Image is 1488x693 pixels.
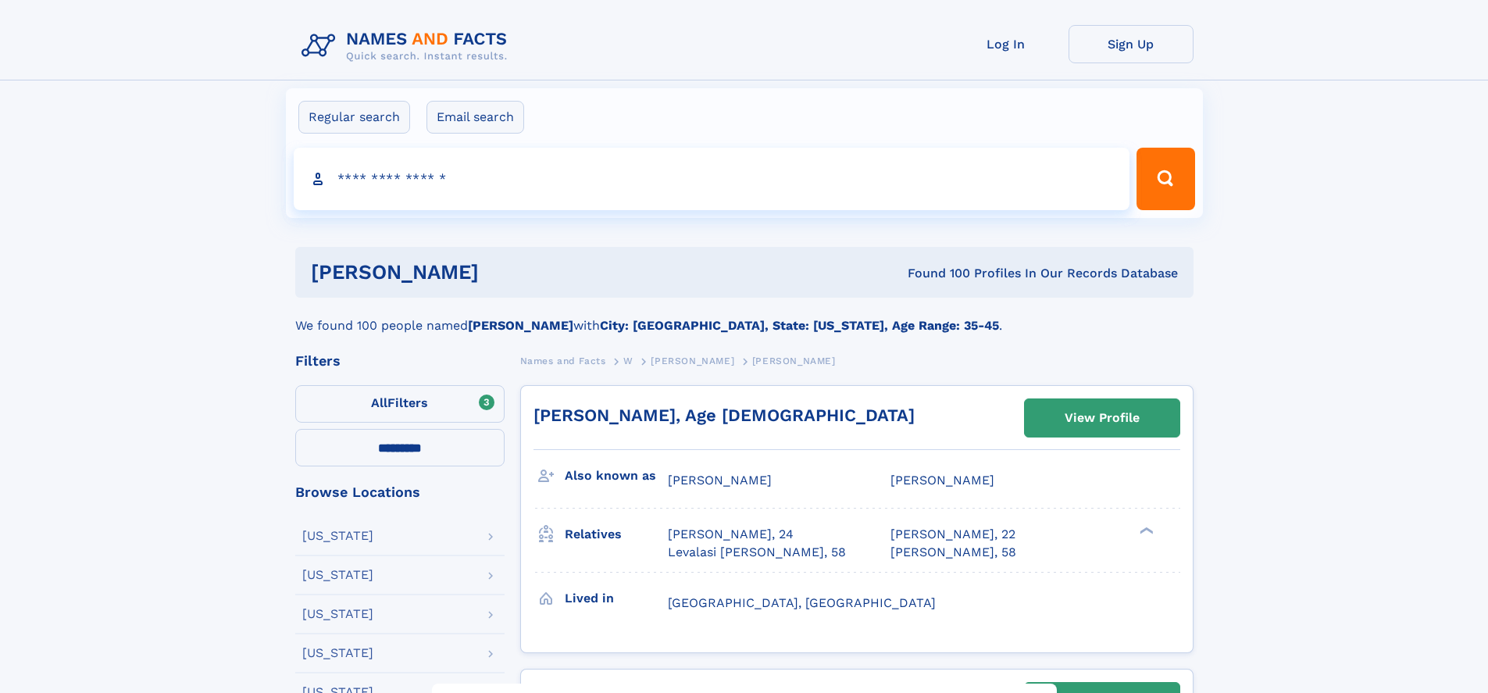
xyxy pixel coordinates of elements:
[623,351,633,370] a: W
[302,647,373,659] div: [US_STATE]
[668,473,772,488] span: [PERSON_NAME]
[1137,148,1194,210] button: Search Button
[752,355,836,366] span: [PERSON_NAME]
[426,101,524,134] label: Email search
[311,263,694,282] h1: [PERSON_NAME]
[298,101,410,134] label: Regular search
[890,473,994,488] span: [PERSON_NAME]
[890,544,1016,561] a: [PERSON_NAME], 58
[1065,400,1140,436] div: View Profile
[533,405,915,425] a: [PERSON_NAME], Age [DEMOGRAPHIC_DATA]
[1069,25,1194,63] a: Sign Up
[302,569,373,581] div: [US_STATE]
[468,318,573,333] b: [PERSON_NAME]
[1136,526,1154,536] div: ❯
[1025,399,1179,437] a: View Profile
[565,521,668,548] h3: Relatives
[651,355,734,366] span: [PERSON_NAME]
[668,544,846,561] a: Levalasi [PERSON_NAME], 58
[302,530,373,542] div: [US_STATE]
[600,318,999,333] b: City: [GEOGRAPHIC_DATA], State: [US_STATE], Age Range: 35-45
[295,25,520,67] img: Logo Names and Facts
[944,25,1069,63] a: Log In
[668,526,794,543] a: [PERSON_NAME], 24
[520,351,606,370] a: Names and Facts
[623,355,633,366] span: W
[565,585,668,612] h3: Lived in
[295,385,505,423] label: Filters
[295,354,505,368] div: Filters
[651,351,734,370] a: [PERSON_NAME]
[693,265,1178,282] div: Found 100 Profiles In Our Records Database
[668,595,936,610] span: [GEOGRAPHIC_DATA], [GEOGRAPHIC_DATA]
[565,463,668,489] h3: Also known as
[890,526,1015,543] a: [PERSON_NAME], 22
[302,608,373,620] div: [US_STATE]
[295,485,505,499] div: Browse Locations
[295,298,1194,335] div: We found 100 people named with .
[371,395,387,410] span: All
[294,148,1130,210] input: search input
